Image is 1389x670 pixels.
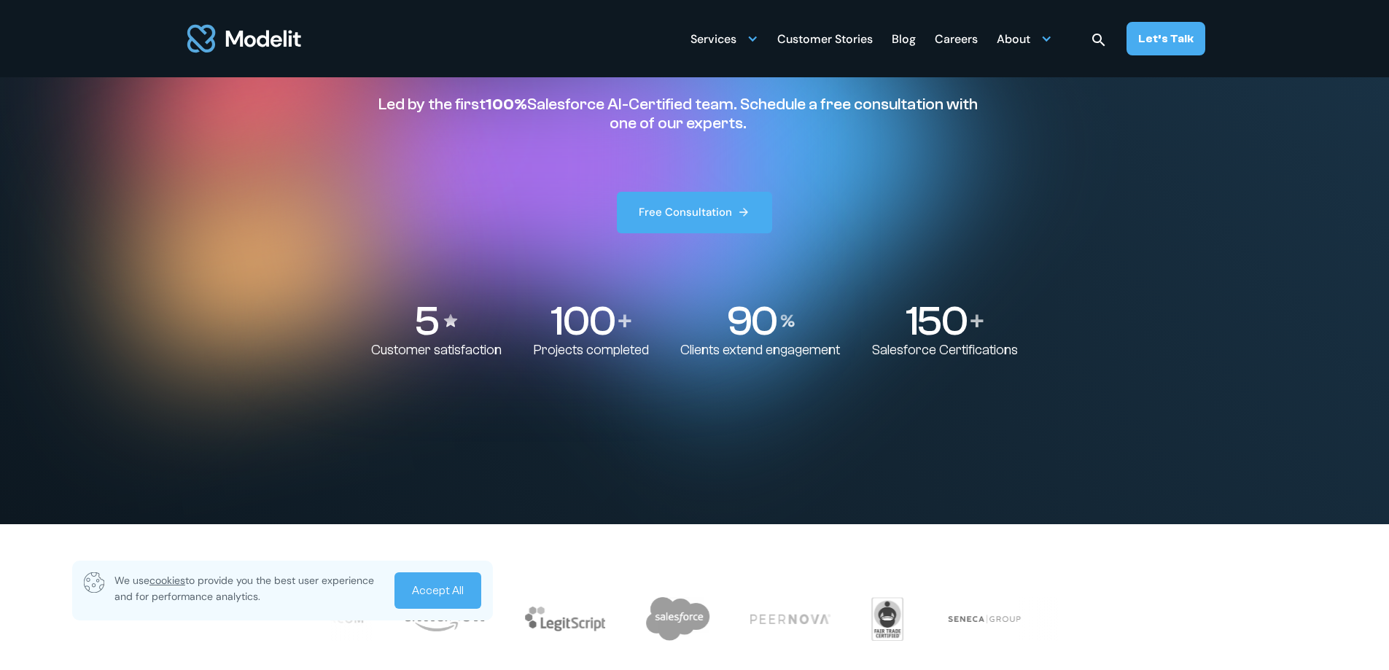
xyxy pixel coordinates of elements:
a: Customer Stories [777,24,873,52]
span: 100% [486,95,527,114]
p: 150 [906,300,966,342]
img: Plus [970,314,984,327]
p: 100 [550,300,614,342]
p: Clients extend engagement [680,342,840,359]
div: About [997,26,1030,55]
p: Customer satisfaction [371,342,502,359]
img: Plus [618,314,631,327]
div: Free Consultation [639,205,732,220]
p: Salesforce Certifications [872,342,1018,359]
p: Projects completed [534,342,649,359]
img: Percentage [780,314,795,327]
a: Careers [935,24,978,52]
img: Stars [442,312,459,330]
p: 5 [414,300,437,342]
p: Led by the first Salesforce AI-Certified team. Schedule a free consultation with one of our experts. [371,95,985,133]
p: 90 [726,300,776,342]
span: cookies [149,574,185,587]
img: arrow right [737,206,750,219]
a: home [184,16,304,61]
div: About [997,24,1052,52]
div: Let’s Talk [1138,31,1194,47]
div: Blog [892,26,916,55]
a: Accept All [394,572,481,609]
img: modelit logo [184,16,304,61]
div: Careers [935,26,978,55]
div: Services [690,24,758,52]
a: Blog [892,24,916,52]
a: Free Consultation [617,192,773,233]
p: We use to provide you the best user experience and for performance analytics. [114,572,384,604]
div: Services [690,26,736,55]
div: Customer Stories [777,26,873,55]
a: Let’s Talk [1127,22,1205,55]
